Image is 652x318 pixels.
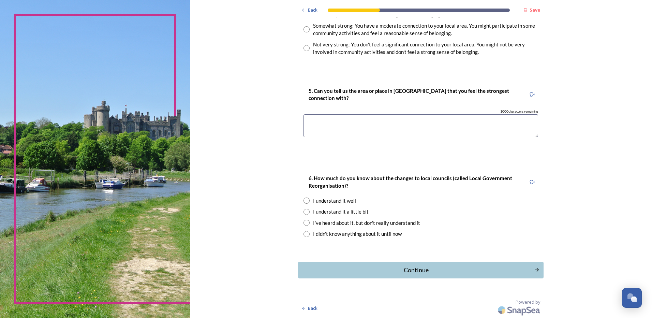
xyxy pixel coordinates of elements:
div: Not very strong: You don't feel a significant connection to your local area. You might not be ver... [313,41,538,56]
div: Somewhat strong: You have a moderate connection to your local area. You might participate in some... [313,22,538,37]
div: Continue [302,265,531,275]
strong: 5. Can you tell us the area or place in [GEOGRAPHIC_DATA] that you feel the strongest connection ... [309,88,510,101]
span: 1000 characters remaining [500,109,538,114]
strong: Save [530,7,540,13]
img: SnapSea Logo [496,302,544,318]
button: Open Chat [622,288,642,308]
div: I understand it a little bit [313,208,369,216]
div: I've heard about it, but don't really understand it [313,219,420,227]
div: I understand it well [313,197,356,205]
span: Powered by [516,299,540,305]
button: Continue [298,262,544,278]
span: Back [308,305,317,312]
strong: 6. How much do you know about the changes to local councils (called Local Government Reorganisati... [309,175,513,188]
span: Back [308,7,317,13]
div: I didn't know anything about it until now [313,230,402,238]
